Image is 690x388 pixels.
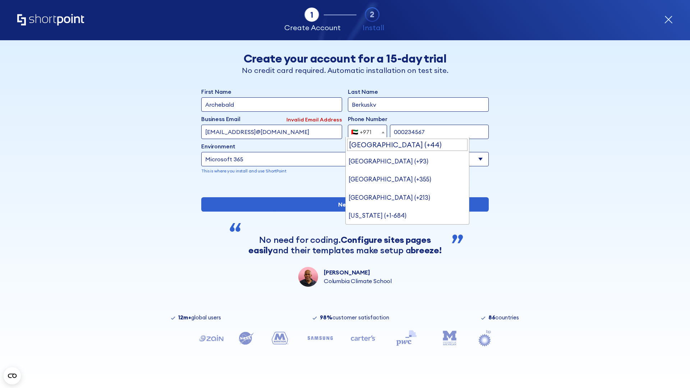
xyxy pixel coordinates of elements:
li: [GEOGRAPHIC_DATA] (+355) [346,170,469,188]
input: Search [347,139,468,151]
li: [US_STATE] (+1-684) [346,207,469,225]
li: [GEOGRAPHIC_DATA] (+93) [346,152,469,170]
li: [GEOGRAPHIC_DATA] (+213) [346,189,469,207]
button: Open CMP widget [4,367,21,384]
